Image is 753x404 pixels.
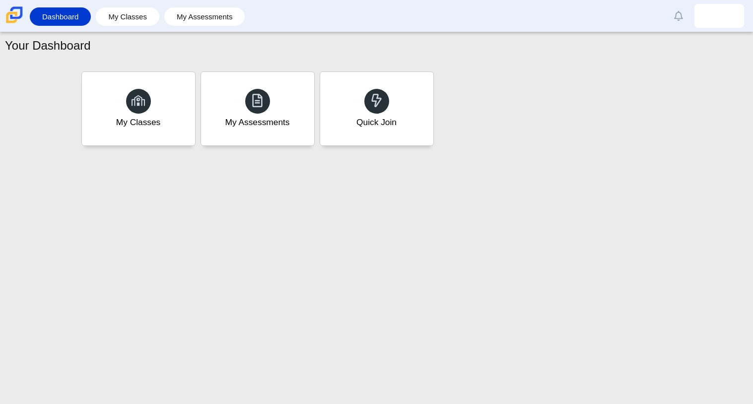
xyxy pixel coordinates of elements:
[694,4,744,28] a: avaniqua.riley-ste.zhQZBe
[4,4,25,25] img: Carmen School of Science & Technology
[4,18,25,27] a: Carmen School of Science & Technology
[116,116,161,129] div: My Classes
[320,71,434,146] a: Quick Join
[101,7,154,26] a: My Classes
[35,7,86,26] a: Dashboard
[356,116,397,129] div: Quick Join
[5,37,91,54] h1: Your Dashboard
[169,7,240,26] a: My Assessments
[668,5,689,27] a: Alerts
[201,71,315,146] a: My Assessments
[81,71,196,146] a: My Classes
[711,8,727,24] img: avaniqua.riley-ste.zhQZBe
[225,116,290,129] div: My Assessments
